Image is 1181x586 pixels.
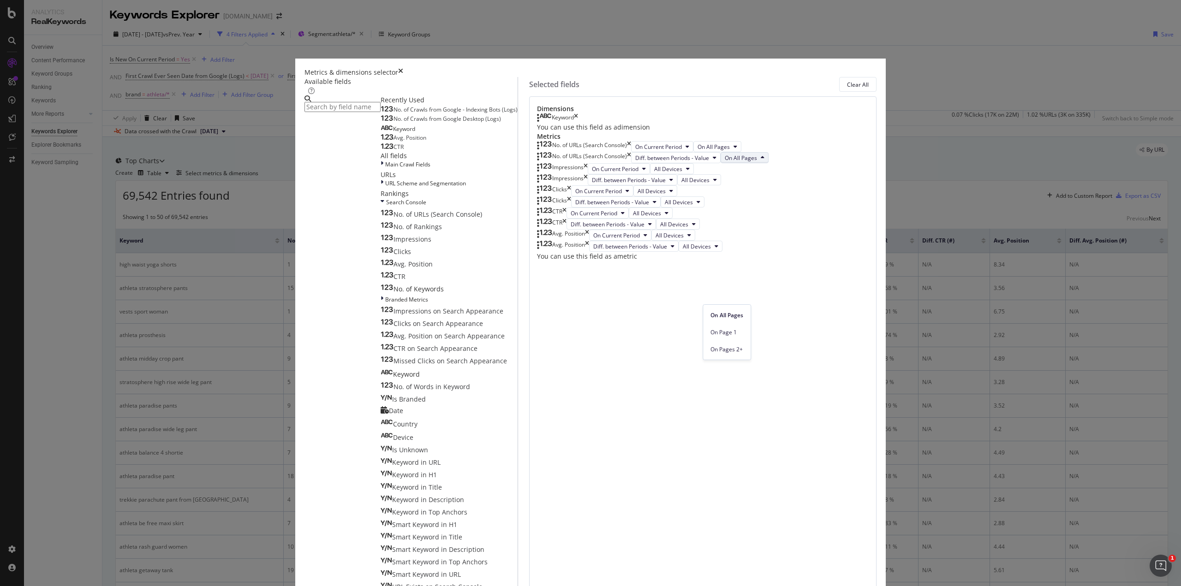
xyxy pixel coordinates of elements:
span: On Current Period [593,231,640,239]
div: URLs [381,170,518,179]
span: Clicks on Search Appearance [394,319,483,328]
span: On Page 1 [710,328,743,337]
div: You can use this field as a metric [537,252,869,261]
span: No. of Crawls from Google Desktop (Logs) [394,115,501,123]
div: Avg. PositiontimesOn Current PeriodAll Devices [537,230,869,241]
span: On All Pages [710,311,743,320]
span: Country [393,420,418,428]
span: Diff. between Periods - Value [592,176,666,184]
span: All Devices [654,165,682,173]
span: Diff. between Periods - Value [593,243,667,250]
span: All Devices [633,209,661,217]
div: Rankings [381,189,518,198]
span: Missed Clicks on Search Appearance [394,356,507,365]
span: All Devices [638,187,666,195]
div: ImpressionstimesOn Current PeriodAll Devices [537,163,869,174]
div: CTRtimesDiff. between Periods - ValueAll Devices [537,219,869,230]
span: Avg. Position [394,134,426,142]
button: On Current Period [588,163,650,174]
span: Keyword in Top Anchors [392,508,467,516]
span: No. of URLs (Search Console) [394,210,482,219]
div: Impressions [552,174,584,185]
span: Keyword in H1 [392,470,437,479]
span: Is Branded [392,395,426,403]
span: Diff. between Periods - Value [571,220,644,228]
span: Keyword in URL [392,458,441,467]
span: Impressions [394,235,431,243]
button: All Devices [679,241,722,252]
div: No. of URLs (Search Console)timesDiff. between Periods - ValueOn All Pages [537,152,869,163]
span: CTR on Search Appearance [394,344,477,353]
span: No. of Keywords [394,284,444,293]
div: Keyword [552,113,574,123]
span: URL Scheme and Segmentation [385,179,466,187]
span: On Current Period [635,143,682,151]
input: Search by field name [304,102,381,112]
div: Avg. Position [552,230,585,241]
span: All Devices [656,231,684,239]
span: No. of Crawls from Google - Indexing Bots (Logs) [394,106,518,113]
span: All Devices [665,198,693,206]
span: On Current Period [575,187,622,195]
button: All Devices [650,163,694,174]
div: Selected fields [529,79,579,90]
span: Impressions on Search Appearance [394,307,503,315]
span: Diff. between Periods - Value [635,154,709,162]
button: Diff. between Periods - Value [631,152,721,163]
div: times [562,207,567,219]
button: All Devices [677,174,721,185]
div: No. of URLs (Search Console) [552,152,627,163]
span: Smart Keyword in Description [392,545,484,554]
span: Diff. between Periods - Value [575,198,649,206]
span: All Devices [681,176,710,184]
button: All Devices [629,207,673,219]
div: times [585,241,589,252]
div: times [585,230,589,241]
div: Metrics & dimensions selector [304,68,398,77]
div: CTR [552,219,562,230]
span: On Current Period [571,209,617,217]
button: All Devices [651,230,695,241]
div: times [584,174,588,185]
div: ImpressionstimesDiff. between Periods - ValueAll Devices [537,174,869,185]
span: Branded Metrics [385,296,428,303]
span: Keyword in Description [392,495,464,504]
div: CTR [552,207,562,219]
span: Is Unknown [392,445,428,454]
button: All Devices [656,219,700,230]
iframe: Intercom live chat [1150,555,1172,577]
span: Smart Keyword in Top Anchors [392,557,488,566]
span: Keyword in Title [392,483,442,491]
div: times [567,196,571,207]
div: Clear All [847,81,869,89]
span: Keyword [393,125,415,133]
span: Smart Keyword in URL [392,570,461,579]
div: Avg. Position [552,241,585,252]
div: Avg. PositiontimesDiff. between Periods - ValueAll Devices [537,241,869,252]
span: Avg. Position on Search Appearance [394,331,505,340]
button: Diff. between Periods - Value [589,241,679,252]
span: Avg. Position [394,260,433,268]
span: On Current Period [592,165,638,173]
div: ClickstimesDiff. between Periods - ValueAll Devices [537,196,869,207]
span: On All Pages [698,143,730,151]
div: Keywordtimes [537,113,869,123]
div: ClickstimesOn Current PeriodAll Devices [537,185,869,196]
div: Metrics [537,132,869,141]
span: Search Console [386,198,426,206]
button: Diff. between Periods - Value [571,196,661,207]
span: On Pages 2+ [710,345,743,354]
span: 1 [1169,555,1176,562]
button: On Current Period [631,141,693,152]
button: On Current Period [571,185,633,196]
div: Impressions [552,163,584,174]
button: Diff. between Periods - Value [567,219,656,230]
div: times [627,141,631,152]
div: Recently Used [381,95,518,105]
div: You can use this field as a dimension [537,123,869,132]
span: Smart Keyword in Title [392,533,462,541]
span: Main Crawl Fields [385,160,430,168]
div: times [567,185,571,196]
div: Available fields [304,77,518,86]
button: All Devices [661,196,704,207]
